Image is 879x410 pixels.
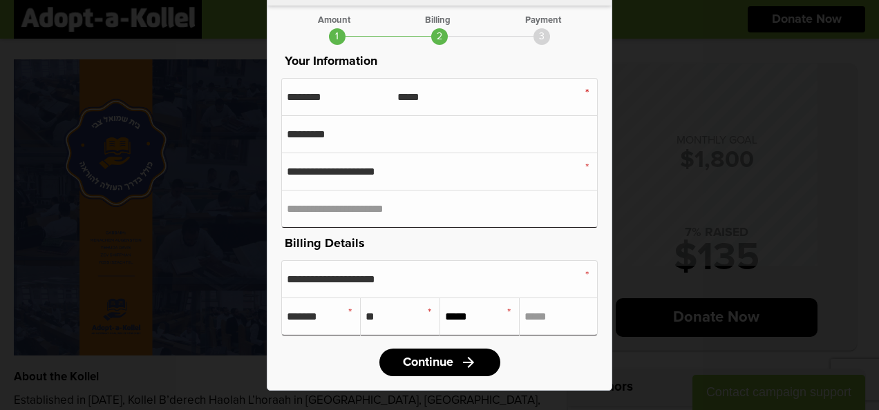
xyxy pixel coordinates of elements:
p: Billing Details [281,234,598,253]
div: Payment [525,16,561,25]
div: 1 [329,28,346,45]
div: 2 [431,28,448,45]
div: Billing [425,16,451,25]
p: Your Information [281,52,598,71]
div: 3 [533,28,550,45]
i: arrow_forward [460,354,477,371]
div: Amount [318,16,350,25]
span: Continue [403,356,453,369]
a: Continuearrow_forward [379,349,500,376]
